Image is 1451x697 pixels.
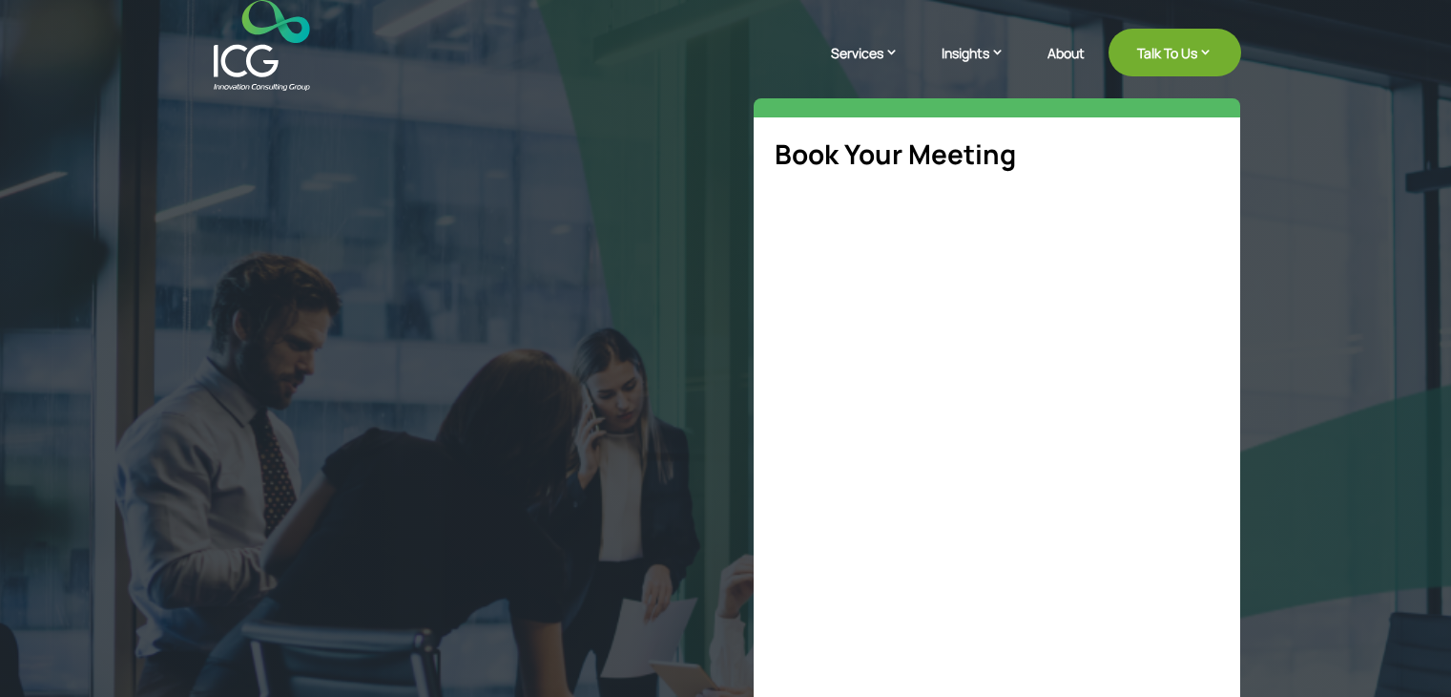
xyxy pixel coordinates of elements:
[775,138,1219,180] h5: Book Your Meeting
[942,43,1024,91] a: Insights
[1047,46,1085,91] a: About
[831,43,918,91] a: Services
[1109,29,1241,76] a: Talk To Us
